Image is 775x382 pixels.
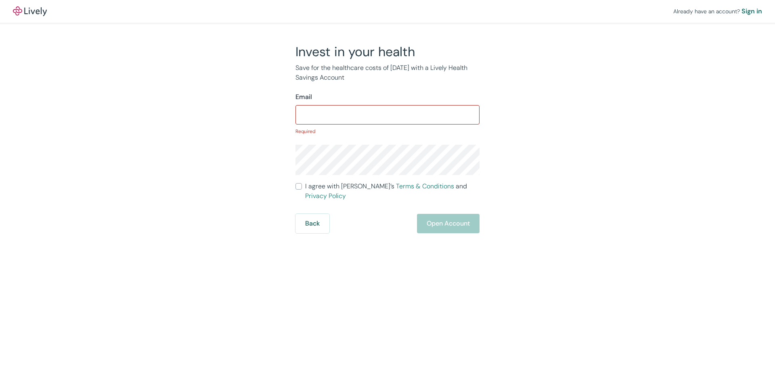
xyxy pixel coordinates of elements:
a: LivelyLively [13,6,47,16]
h2: Invest in your health [295,44,480,60]
p: Required [295,128,480,135]
p: Save for the healthcare costs of [DATE] with a Lively Health Savings Account [295,63,480,82]
span: I agree with [PERSON_NAME]’s and [305,182,480,201]
a: Terms & Conditions [396,182,454,190]
a: Sign in [741,6,762,16]
label: Email [295,92,312,102]
button: Back [295,214,329,233]
div: Already have an account? [673,6,762,16]
img: Lively [13,6,47,16]
a: Privacy Policy [305,192,346,200]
